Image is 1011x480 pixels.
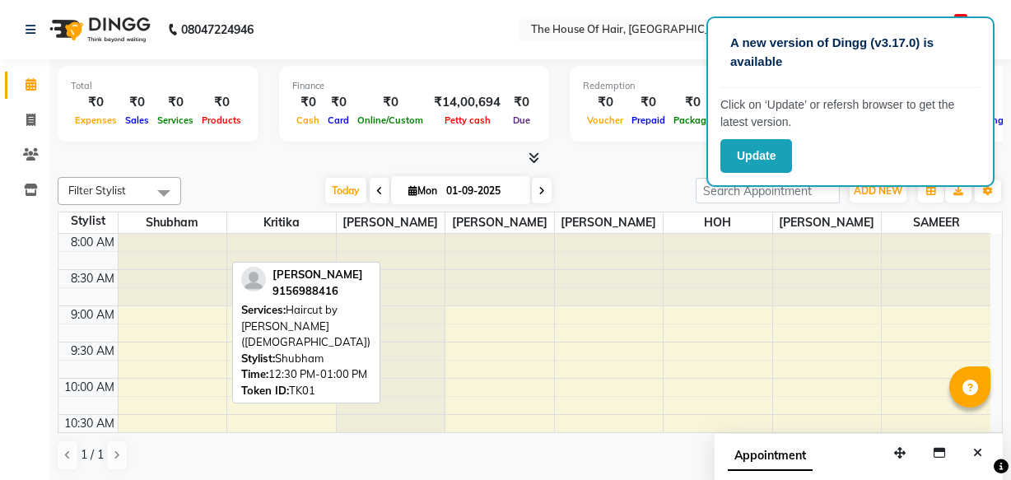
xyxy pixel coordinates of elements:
div: ₹14,00,694 [427,93,507,112]
div: 9:00 AM [68,306,118,324]
span: Voucher [583,114,627,126]
div: ₹0 [121,93,153,112]
span: Due [509,114,534,126]
div: ₹0 [583,93,627,112]
div: Total [71,79,245,93]
span: [PERSON_NAME] [445,212,554,233]
div: 8:00 AM [68,234,118,251]
div: 9156988416 [273,283,363,300]
div: ₹0 [71,93,121,112]
span: Online/Custom [353,114,427,126]
span: Products [198,114,245,126]
span: Card [324,114,353,126]
b: 08047224946 [181,7,254,53]
span: [PERSON_NAME] [773,212,882,233]
div: ₹0 [198,93,245,112]
div: ₹0 [324,93,353,112]
div: ₹0 [669,93,715,112]
span: Haircut by [PERSON_NAME] ([DEMOGRAPHIC_DATA]) [241,303,370,348]
span: [PERSON_NAME] [273,268,363,281]
input: Search Appointment [696,178,840,203]
span: Prepaid [627,114,669,126]
div: ₹0 [292,93,324,112]
span: Kritika [227,212,336,233]
div: ₹0 [353,93,427,112]
span: Services: [241,303,286,316]
button: ADD NEW [850,179,906,203]
iframe: chat widget [942,414,995,464]
span: Services [153,114,198,126]
div: ₹0 [153,93,198,112]
div: Finance [292,79,536,93]
span: SAMEER [882,212,990,233]
img: logo [42,7,155,53]
div: 12:30 PM-01:00 PM [241,366,371,383]
div: Stylist [58,212,118,230]
span: Petty cash [440,114,495,126]
span: 30 [954,14,967,26]
div: Shubham [241,351,371,367]
span: ADD NEW [854,184,902,197]
span: Token ID: [241,384,289,397]
span: Expenses [71,114,121,126]
div: ₹0 [507,93,536,112]
span: Stylist: [241,352,275,365]
span: [PERSON_NAME] [337,212,445,233]
span: Shubham [119,212,227,233]
p: Click on ‘Update’ or refersh browser to get the latest version. [720,96,981,131]
span: 1 / 1 [81,446,104,464]
img: profile [241,267,266,291]
span: Filter Stylist [68,184,126,197]
span: Time: [241,367,268,380]
div: 10:30 AM [61,415,118,432]
div: 9:30 AM [68,343,118,360]
button: Update [720,139,792,173]
span: HOH [664,212,772,233]
span: Package [669,114,715,126]
span: Sales [121,114,153,126]
span: Cash [292,114,324,126]
div: TK01 [241,383,371,399]
div: 8:30 AM [68,270,118,287]
p: A new version of Dingg (v3.17.0) is available [730,34,971,71]
span: Appointment [728,441,813,471]
span: Today [325,178,366,203]
div: ₹0 [627,93,669,112]
span: [PERSON_NAME] [555,212,664,233]
div: Redemption [583,79,804,93]
span: Mon [404,184,441,197]
div: 10:00 AM [61,379,118,396]
input: 2025-09-01 [441,179,524,203]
